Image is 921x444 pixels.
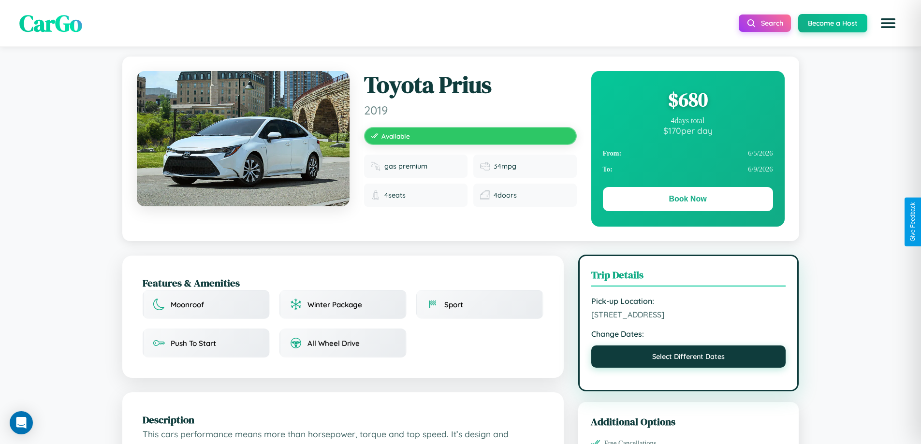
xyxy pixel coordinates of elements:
[603,116,773,125] div: 4 days total
[603,145,773,161] div: 6 / 5 / 2026
[591,310,786,319] span: [STREET_ADDRESS]
[603,187,773,211] button: Book Now
[603,86,773,113] div: $ 680
[739,14,791,32] button: Search
[761,19,783,28] span: Search
[798,14,867,32] button: Become a Host
[364,71,577,99] h1: Toyota Prius
[591,329,786,339] strong: Change Dates:
[371,190,380,200] img: Seats
[480,190,490,200] img: Doors
[364,103,577,117] span: 2019
[480,161,490,171] img: Fuel efficiency
[494,162,516,171] span: 34 mpg
[591,268,786,286] h3: Trip Details
[603,125,773,136] div: $ 170 per day
[591,415,787,429] h3: Additional Options
[603,149,622,158] strong: From:
[603,165,613,173] strong: To:
[909,202,916,242] div: Give Feedback
[875,10,902,37] button: Open menu
[384,191,406,200] span: 4 seats
[307,339,360,348] span: All Wheel Drive
[384,162,427,171] span: gas premium
[603,161,773,177] div: 6 / 9 / 2026
[19,7,82,39] span: CarGo
[307,300,362,309] span: Winter Package
[444,300,463,309] span: Sport
[371,161,380,171] img: Fuel type
[171,339,216,348] span: Push To Start
[591,296,786,306] strong: Pick-up Location:
[171,300,204,309] span: Moonroof
[381,132,410,140] span: Available
[143,413,543,427] h2: Description
[10,411,33,434] div: Open Intercom Messenger
[137,71,350,206] img: Toyota Prius 2019
[591,345,786,368] button: Select Different Dates
[494,191,517,200] span: 4 doors
[143,276,543,290] h2: Features & Amenities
